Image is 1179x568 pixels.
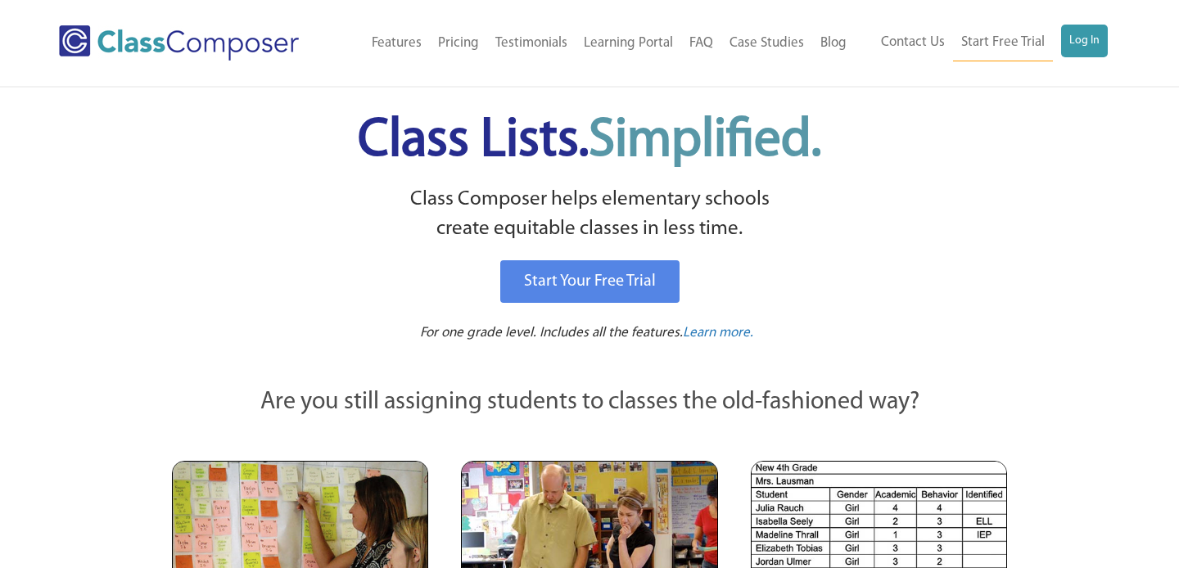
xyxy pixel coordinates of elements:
nav: Header Menu [337,25,855,61]
a: Case Studies [721,25,812,61]
nav: Header Menu [855,25,1108,61]
p: Class Composer helps elementary schools create equitable classes in less time. [169,185,1010,245]
span: Start Your Free Trial [524,273,656,290]
span: Simplified. [589,115,821,168]
a: Start Your Free Trial [500,260,680,303]
a: FAQ [681,25,721,61]
a: Log In [1061,25,1108,57]
a: Testimonials [487,25,576,61]
a: Blog [812,25,855,61]
img: Class Composer [59,25,299,61]
a: Features [364,25,430,61]
a: Contact Us [873,25,953,61]
span: Learn more. [683,326,753,340]
a: Start Free Trial [953,25,1053,61]
a: Learn more. [683,323,753,344]
span: For one grade level. Includes all the features. [420,326,683,340]
span: Class Lists. [358,115,821,168]
a: Pricing [430,25,487,61]
p: Are you still assigning students to classes the old-fashioned way? [172,385,1007,421]
a: Learning Portal [576,25,681,61]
